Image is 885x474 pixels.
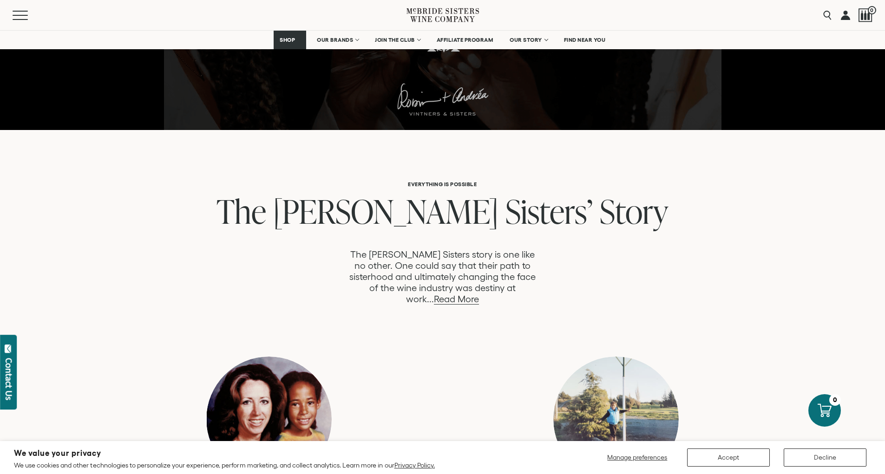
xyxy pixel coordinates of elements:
[510,37,542,43] span: OUR STORY
[687,448,770,467] button: Accept
[273,188,498,234] span: [PERSON_NAME]
[607,454,667,461] span: Manage preferences
[280,37,295,43] span: SHOP
[14,461,435,469] p: We use cookies and other technologies to personalize your experience, perform marketing, and coll...
[13,11,46,20] button: Mobile Menu Trigger
[602,448,673,467] button: Manage preferences
[434,294,479,305] a: Read More
[558,31,612,49] a: FIND NEAR YOU
[311,31,364,49] a: OUR BRANDS
[4,358,13,400] div: Contact Us
[375,37,415,43] span: JOIN THE CLUB
[504,31,553,49] a: OUR STORY
[600,188,668,234] span: Story
[346,249,539,305] p: The [PERSON_NAME] Sisters story is one like no other. One could say that their path to sisterhood...
[274,31,306,49] a: SHOP
[505,188,593,234] span: Sisters’
[216,188,266,234] span: The
[14,449,435,457] h2: We value your privacy
[431,31,499,49] a: AFFILIATE PROGRAM
[784,448,866,467] button: Decline
[369,31,426,49] a: JOIN THE CLUB
[394,461,435,469] a: Privacy Policy.
[868,6,876,14] span: 0
[564,37,606,43] span: FIND NEAR YOU
[138,181,746,187] h6: Everything is Possible
[317,37,353,43] span: OUR BRANDS
[829,394,841,406] div: 0
[437,37,493,43] span: AFFILIATE PROGRAM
